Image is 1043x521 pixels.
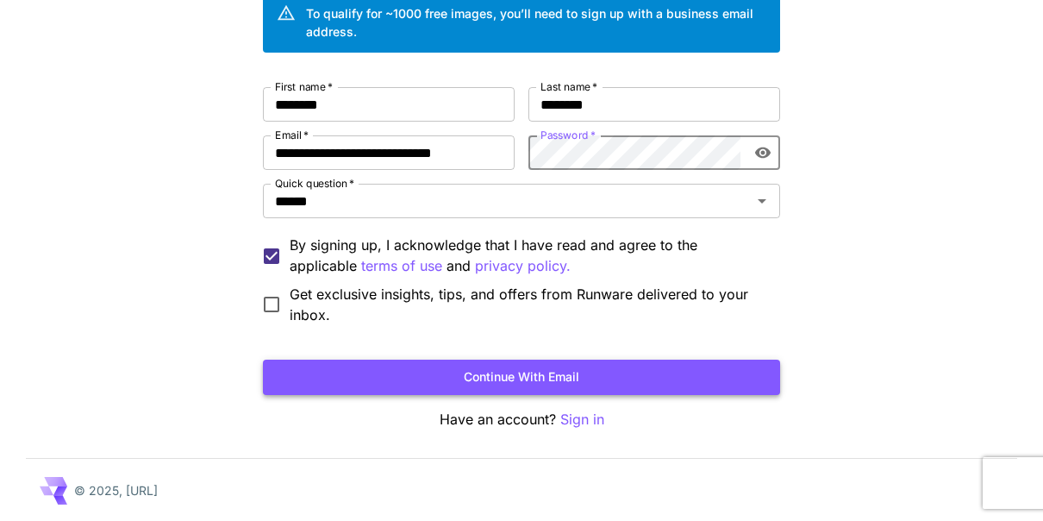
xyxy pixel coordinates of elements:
[306,4,766,41] div: To qualify for ~1000 free images, you’ll need to sign up with a business email address.
[263,409,780,430] p: Have an account?
[290,284,766,325] span: Get exclusive insights, tips, and offers from Runware delivered to your inbox.
[560,409,604,430] button: Sign in
[475,255,571,277] p: privacy policy.
[750,189,774,213] button: Open
[275,128,309,142] label: Email
[275,176,354,191] label: Quick question
[290,235,766,277] p: By signing up, I acknowledge that I have read and agree to the applicable and
[475,255,571,277] button: By signing up, I acknowledge that I have read and agree to the applicable terms of use and
[747,137,778,168] button: toggle password visibility
[74,481,158,499] p: © 2025, [URL]
[540,128,596,142] label: Password
[275,79,333,94] label: First name
[361,255,442,277] p: terms of use
[361,255,442,277] button: By signing up, I acknowledge that I have read and agree to the applicable and privacy policy.
[263,360,780,395] button: Continue with email
[540,79,597,94] label: Last name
